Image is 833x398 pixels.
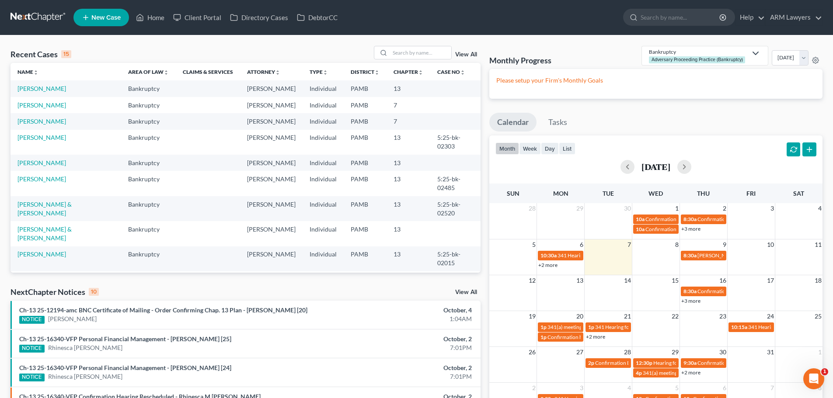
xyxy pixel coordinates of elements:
span: 1p [540,334,547,340]
i: unfold_more [33,70,38,75]
span: 28 [528,203,537,214]
span: 11 [814,239,823,250]
td: 5:25-bk-02520 [430,196,481,221]
span: Hearing for Cherry Bros., LLC [653,360,721,366]
span: 7 [627,239,632,250]
span: 12:30p [636,360,652,366]
span: Confirmation Hearing for [PERSON_NAME] [645,216,746,222]
span: 8:30a [683,252,697,259]
td: PAMB [344,97,387,113]
td: [PERSON_NAME] [240,113,303,129]
a: [PERSON_NAME] [48,315,97,323]
span: Sat [793,190,804,197]
div: 1:04AM [327,315,472,323]
span: 2p [588,360,594,366]
iframe: Intercom live chat [803,368,824,389]
span: 8 [674,239,680,250]
a: [PERSON_NAME] [17,175,66,183]
span: 21 [623,311,632,322]
a: Nameunfold_more [17,69,38,75]
span: 9:30a [683,360,697,366]
span: 1 [674,203,680,214]
span: 20 [575,311,584,322]
span: 10:30a [540,252,557,259]
span: 10:15a [731,324,747,330]
span: 4p [636,370,642,376]
a: [PERSON_NAME] & [PERSON_NAME] [17,201,72,217]
a: Districtunfold_more [351,69,380,75]
i: unfold_more [275,70,280,75]
span: New Case [91,14,121,21]
td: 13 [387,246,430,271]
td: Bankruptcy [121,80,176,97]
a: Rhinesca [PERSON_NAME] [48,372,122,381]
th: Claims & Services [176,63,240,80]
i: unfold_more [323,70,328,75]
span: 1 [817,347,823,357]
td: [PERSON_NAME] [240,130,303,155]
div: 7:01PM [327,372,472,381]
button: month [495,142,519,154]
td: [PERSON_NAME] [240,196,303,221]
td: Bankruptcy [121,113,176,129]
a: +3 more [681,298,701,304]
span: 29 [575,203,584,214]
a: +2 more [538,262,558,268]
a: DebtorCC [293,10,342,25]
span: 28 [623,347,632,357]
div: 15 [61,50,71,58]
span: 31 [766,347,775,357]
a: Typeunfold_more [310,69,328,75]
span: 6 [722,383,727,393]
td: 7 [387,113,430,129]
span: 1 [821,368,828,375]
i: unfold_more [460,70,465,75]
a: Directory Cases [226,10,293,25]
h2: [DATE] [641,162,670,171]
td: Individual [303,196,344,221]
td: PAMB [344,155,387,171]
button: week [519,142,541,154]
td: Bankruptcy [121,130,176,155]
span: 10 [766,239,775,250]
td: [PERSON_NAME] [240,80,303,97]
a: Tasks [540,113,575,132]
span: 3 [579,383,584,393]
span: 4 [817,203,823,214]
a: +3 more [681,225,701,232]
a: +2 more [586,333,605,340]
span: 29 [671,347,680,357]
a: Ch-13 25-16340-VFP Personal Financial Management - [PERSON_NAME] [25] [19,335,231,343]
span: 341 Hearing for [PERSON_NAME] [558,252,636,259]
td: 13 [387,196,430,221]
span: 22 [671,311,680,322]
span: 15 [671,275,680,286]
span: 8:30a [683,216,697,222]
span: 25 [814,311,823,322]
td: PAMB [344,246,387,271]
span: Confirmation hearing for Rhinesca [PERSON_NAME] [697,216,819,222]
span: 5 [674,383,680,393]
button: day [541,142,559,154]
span: Confirmation hearing for [PERSON_NAME] [547,334,647,340]
span: 23 [718,311,727,322]
div: 10 [89,288,99,296]
a: Calendar [489,113,537,132]
button: list [559,142,575,154]
td: 5:25-bk-02015 [430,246,481,271]
span: 2 [531,383,537,393]
div: October, 2 [327,335,472,343]
span: 16 [718,275,727,286]
span: Fri [746,190,756,197]
div: Adversary Proceeding Practice (Bankruptcy) [649,56,745,63]
span: 5 [531,239,537,250]
span: 10a [636,226,645,232]
span: 1p [540,324,547,330]
td: 13 [387,155,430,171]
span: 341(a) meeting for [PERSON_NAME] [643,370,727,376]
td: PAMB [344,196,387,221]
span: 3 [770,203,775,214]
td: 5:25-bk-02303 [430,130,481,155]
td: Bankruptcy [121,171,176,196]
td: Individual [303,97,344,113]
